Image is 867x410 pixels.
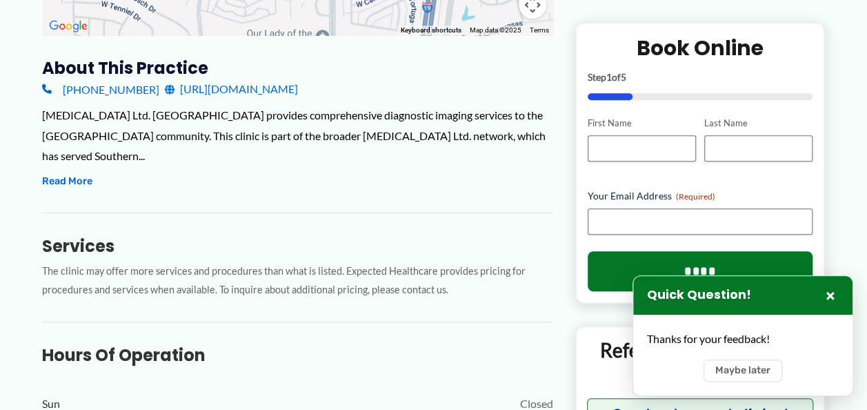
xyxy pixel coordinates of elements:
p: Step of [588,72,813,82]
h3: Services [42,235,553,257]
span: 5 [621,71,626,83]
a: [URL][DOMAIN_NAME] [165,79,298,99]
span: Map data ©2025 [470,26,521,34]
a: Terms (opens in new tab) [530,26,549,34]
a: [PHONE_NUMBER] [42,79,159,99]
div: [MEDICAL_DATA] Ltd. [GEOGRAPHIC_DATA] provides comprehensive diagnostic imaging services to the [... [42,105,553,166]
p: The clinic may offer more services and procedures than what is listed. Expected Healthcare provid... [42,262,553,300]
span: (Required) [676,191,715,202]
label: Your Email Address [588,189,813,203]
span: 1 [606,71,612,83]
button: Read More [42,173,92,190]
h3: Quick Question! [647,287,751,303]
img: Google [46,17,91,35]
button: Maybe later [704,360,782,382]
button: Keyboard shortcuts [401,26,461,35]
h3: Hours of Operation [42,344,553,366]
h3: About this practice [42,57,553,79]
p: Referring Providers and Staff [587,338,814,388]
button: Close [822,287,839,304]
h2: Book Online [588,35,813,61]
label: First Name [588,117,696,130]
label: Last Name [704,117,813,130]
div: Thanks for your feedback! [647,329,839,349]
a: Open this area in Google Maps (opens a new window) [46,17,91,35]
